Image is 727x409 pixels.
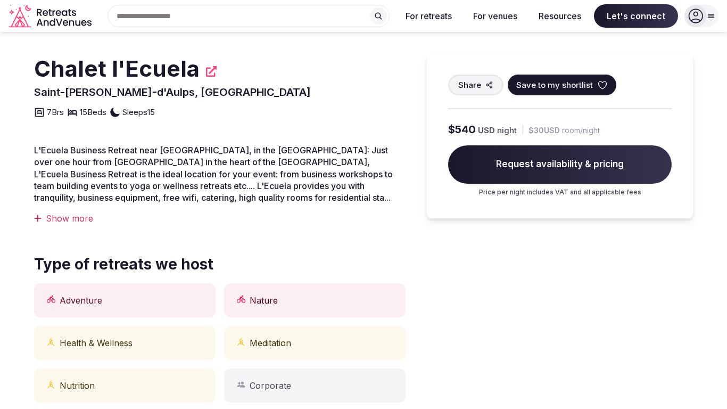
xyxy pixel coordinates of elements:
div: | [521,124,524,135]
button: For retreats [397,4,460,28]
span: Let's connect [594,4,678,28]
span: Request availability & pricing [448,145,672,184]
button: For venues [465,4,526,28]
span: Sleeps 15 [122,107,155,118]
div: Show more [34,212,406,224]
span: USD [478,125,495,136]
span: $30 USD [528,125,560,136]
span: Saint-[PERSON_NAME]-d'Aulps, [GEOGRAPHIC_DATA] [34,86,311,99]
h2: Chalet l'Ecuela [34,53,200,85]
p: Price per night includes VAT and all applicable fees [448,188,672,197]
span: Type of retreats we host [34,254,213,275]
span: Save to my shortlist [516,79,593,91]
a: Visit the homepage [9,4,94,28]
span: Share [458,79,481,91]
button: Resources [530,4,590,28]
span: 7 Brs [47,107,64,118]
span: room/night [562,125,600,136]
button: Share [448,75,503,95]
button: Save to my shortlist [508,75,616,95]
svg: Retreats and Venues company logo [9,4,94,28]
span: $540 [448,122,476,137]
span: night [497,125,517,136]
span: L'Ecuela Business Retreat near [GEOGRAPHIC_DATA], in the [GEOGRAPHIC_DATA]: Just over one hour fr... [34,145,393,203]
span: 15 Beds [80,107,106,118]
